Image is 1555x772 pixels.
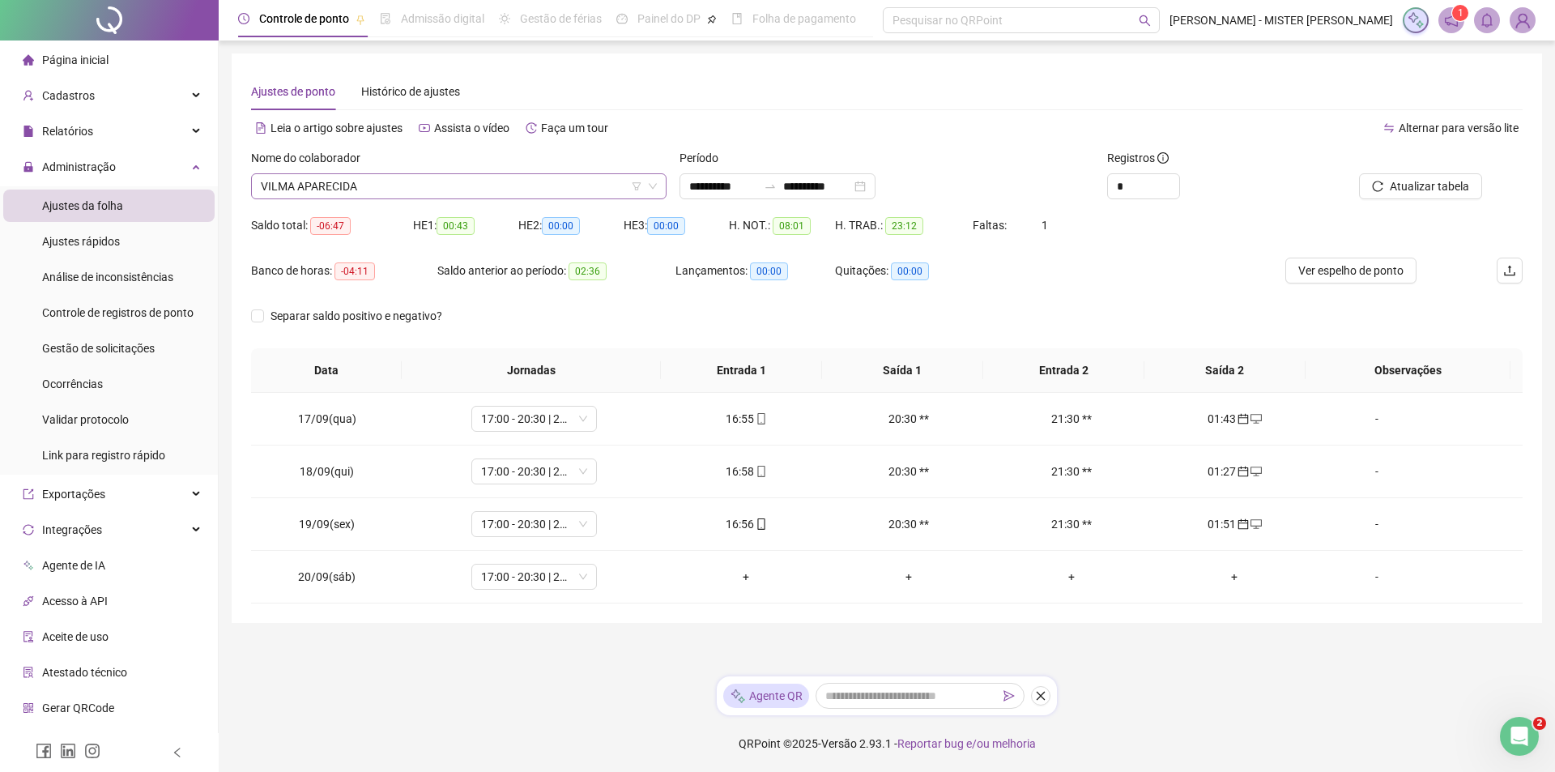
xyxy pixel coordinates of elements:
div: 01:43 [1166,410,1303,428]
div: HE 3: [624,216,729,235]
span: 20/09(sáb) [298,570,356,583]
span: sun [499,13,510,24]
span: 2 [1533,717,1546,730]
span: desktop [1249,518,1262,530]
div: Saldo total: [251,216,413,235]
span: swap [1383,122,1395,134]
span: Relatórios [42,125,93,138]
span: mobile [754,466,767,477]
th: Saída 1 [822,348,983,393]
span: Ajustes de ponto [251,85,335,98]
span: Página inicial [42,53,109,66]
span: Ver espelho de ponto [1298,262,1404,279]
span: file-done [380,13,391,24]
span: Ocorrências [42,377,103,390]
span: 17/09(qua) [298,412,356,425]
img: 86115 [1510,8,1535,32]
span: Faça um tour [541,122,608,134]
span: 00:00 [750,262,788,280]
span: Reportar bug e/ou melhoria [897,737,1036,750]
span: api [23,595,34,607]
span: 17:00 - 20:30 | 21:30 - 01:30 [481,512,587,536]
span: Alternar para versão lite [1399,122,1519,134]
div: Banco de horas: [251,262,437,280]
footer: QRPoint © 2025 - 2.93.1 - [219,715,1555,772]
span: Observações [1319,361,1497,379]
span: 1 [1458,7,1463,19]
span: 18/09(qui) [300,465,354,478]
span: home [23,54,34,66]
label: Nome do colaborador [251,149,371,167]
span: VILMA APARECIDA [261,174,657,198]
div: + [678,568,815,586]
span: Faltas: [973,219,1009,232]
div: - [1329,568,1425,586]
span: filter [632,181,641,191]
span: linkedin [60,743,76,759]
span: Controle de registros de ponto [42,306,194,319]
span: 17:00 - 20:30 | 21:30 - 01:30 [481,565,587,589]
div: - [1329,463,1425,480]
span: left [172,747,183,758]
div: 16:58 [678,463,815,480]
span: Agente de IA [42,559,105,572]
span: reload [1372,181,1383,192]
span: calendar [1236,466,1249,477]
span: to [764,180,777,193]
span: Ajustes rápidos [42,235,120,248]
span: audit [23,631,34,642]
img: sparkle-icon.fc2bf0ac1784a2077858766a79e2daf3.svg [730,688,746,705]
span: 17:00 - 20:30 | 21:30 - 01:30 [481,459,587,484]
span: bell [1480,13,1494,28]
span: export [23,488,34,500]
span: 23:12 [885,217,923,235]
span: Folha de pagamento [752,12,856,25]
span: Aceite de uso [42,630,109,643]
span: 02:36 [569,262,607,280]
span: dashboard [616,13,628,24]
iframe: Intercom live chat [1500,717,1539,756]
span: search [1139,15,1151,27]
th: Observações [1306,348,1510,393]
span: Gestão de férias [520,12,602,25]
span: qrcode [23,702,34,714]
span: send [1003,690,1015,702]
span: Gerar QRCode [42,702,114,714]
span: facebook [36,743,52,759]
span: youtube [419,122,430,134]
span: Integrações [42,523,102,536]
th: Entrada 1 [661,348,822,393]
span: file [23,126,34,137]
span: Validar protocolo [42,413,129,426]
span: -04:11 [334,262,375,280]
th: Entrada 2 [983,348,1144,393]
span: 08:01 [773,217,811,235]
span: desktop [1249,466,1262,477]
span: Painel do DP [637,12,701,25]
div: HE 1: [413,216,518,235]
span: Registros [1107,149,1169,167]
span: Separar saldo positivo e negativo? [264,307,449,325]
div: Saldo anterior ao período: [437,262,675,280]
span: 00:00 [891,262,929,280]
div: + [1166,568,1303,586]
button: Atualizar tabela [1359,173,1482,199]
div: H. TRAB.: [835,216,973,235]
span: Link para registro rápido [42,449,165,462]
span: notification [1444,13,1459,28]
span: lock [23,161,34,173]
div: H. NOT.: [729,216,835,235]
span: info-circle [1157,152,1169,164]
span: instagram [84,743,100,759]
span: user-add [23,90,34,101]
span: 00:00 [647,217,685,235]
span: Gestão de solicitações [42,342,155,355]
span: calendar [1236,413,1249,424]
span: Leia o artigo sobre ajustes [271,122,403,134]
div: - [1329,410,1425,428]
span: pushpin [356,15,365,24]
span: file-text [255,122,266,134]
div: Lançamentos: [675,262,834,280]
span: history [526,122,537,134]
span: clock-circle [238,13,249,24]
